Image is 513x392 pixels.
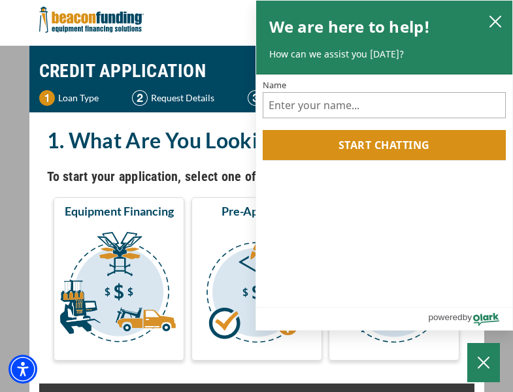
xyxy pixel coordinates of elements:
[54,197,184,361] button: Equipment Financing
[47,165,467,188] h4: To start your application, select one of the three options below.
[194,224,320,355] img: Pre-Approval
[8,355,37,384] div: Accessibility Menu
[39,90,55,106] img: Step 1
[263,81,506,90] label: Name
[463,309,472,325] span: by
[58,90,99,106] p: Loan Type
[485,12,506,30] button: close chatbox
[428,308,512,330] a: Powered by Olark
[467,343,500,382] button: Close Chatbox
[39,52,474,90] h1: CREDIT APPLICATION
[47,125,467,155] h2: 1. What Are You Looking For?
[428,309,462,325] span: powered
[269,48,500,61] p: How can we assist you [DATE]?
[263,92,506,118] input: Name
[263,130,506,160] button: Start chatting
[65,203,174,219] span: Equipment Financing
[222,203,291,219] span: Pre-Approval
[248,90,263,106] img: Step 3
[191,197,322,361] button: Pre-Approval
[56,224,182,355] img: Equipment Financing
[132,90,148,106] img: Step 2
[269,14,431,40] h2: We are here to help!
[151,90,214,106] p: Request Details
